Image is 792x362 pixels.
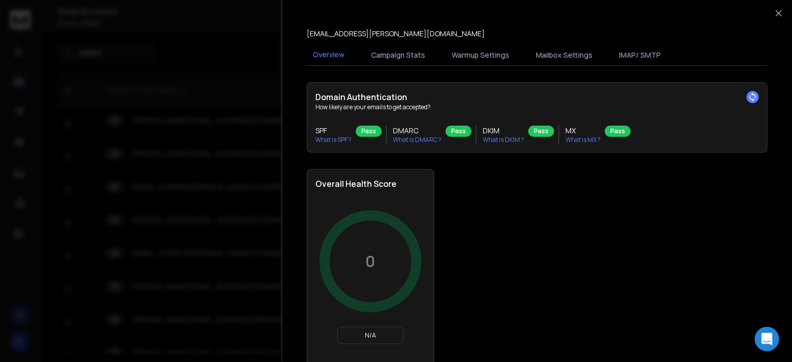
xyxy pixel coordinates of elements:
h3: SPF [315,126,352,136]
p: How likely are your emails to get accepted? [315,103,759,111]
h2: Overall Health Score [315,178,426,190]
p: What is DKIM ? [483,136,524,144]
p: N/A [342,331,399,340]
p: 0 [366,252,376,271]
button: Campaign Stats [365,44,431,66]
p: [EMAIL_ADDRESS][PERSON_NAME][DOMAIN_NAME] [307,29,485,39]
div: Open Intercom Messenger [755,327,779,351]
button: Warmup Settings [445,44,515,66]
h3: DMARC [393,126,441,136]
p: What is MX ? [565,136,601,144]
div: Pass [605,126,631,137]
div: Pass [445,126,472,137]
div: Pass [356,126,382,137]
button: Overview [307,43,351,67]
h3: MX [565,126,601,136]
h2: Domain Authentication [315,91,759,103]
h3: DKIM [483,126,524,136]
button: IMAP/ SMTP [613,44,667,66]
button: Mailbox Settings [530,44,599,66]
p: What is SPF ? [315,136,352,144]
p: What is DMARC ? [393,136,441,144]
div: Pass [528,126,554,137]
